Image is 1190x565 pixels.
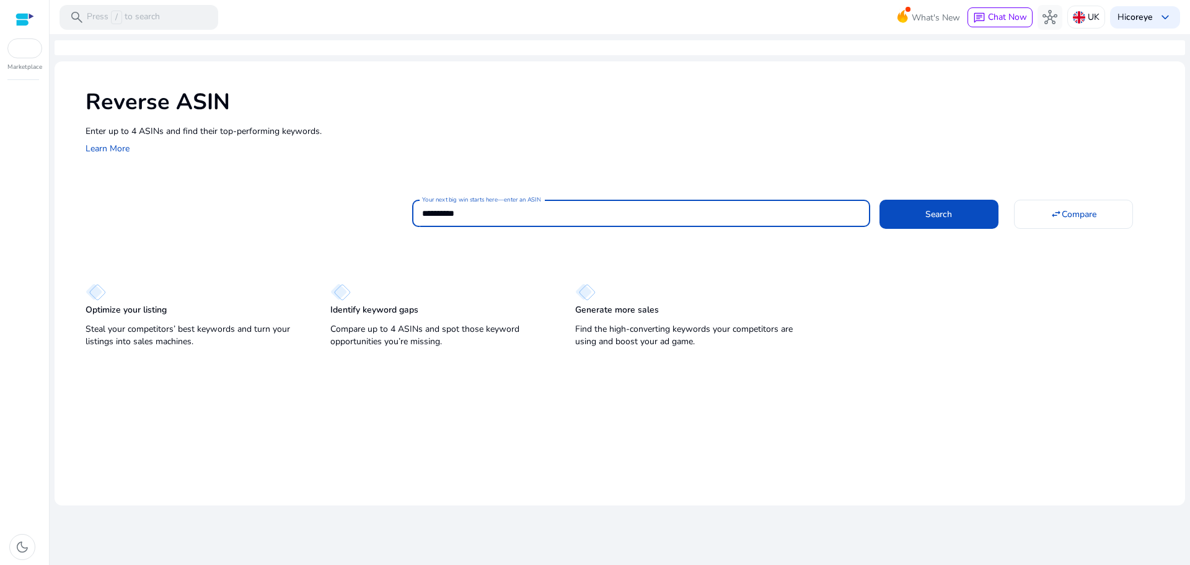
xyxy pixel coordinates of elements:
button: chatChat Now [967,7,1033,27]
span: dark_mode [15,540,30,554]
p: Generate more sales [575,304,659,316]
p: Enter up to 4 ASINs and find their top-performing keywords. [86,125,1173,138]
button: Search [879,200,998,228]
span: chat [973,12,985,24]
span: Search [925,208,952,221]
b: coreye [1126,11,1153,23]
p: Hi [1117,13,1153,22]
p: Steal your competitors’ best keywords and turn your listings into sales machines. [86,323,306,348]
mat-label: Your next big win starts here—enter an ASIN [422,195,540,204]
a: Learn More [86,143,130,154]
span: keyboard_arrow_down [1158,10,1173,25]
p: Marketplace [7,63,42,72]
span: search [69,10,84,25]
img: uk.svg [1073,11,1085,24]
span: / [111,11,122,24]
img: diamond.svg [86,283,106,301]
p: Press to search [87,11,160,24]
button: Compare [1014,200,1133,228]
mat-icon: swap_horiz [1051,208,1062,220]
p: UK [1088,6,1100,28]
p: Compare up to 4 ASINs and spot those keyword opportunities you’re missing. [330,323,550,348]
span: What's New [912,7,960,29]
img: diamond.svg [330,283,351,301]
p: Optimize your listing [86,304,167,316]
span: Compare [1062,208,1096,221]
h1: Reverse ASIN [86,89,1173,115]
span: hub [1042,10,1057,25]
img: diamond.svg [575,283,596,301]
button: hub [1038,5,1062,30]
p: Find the high-converting keywords your competitors are using and boost your ad game. [575,323,795,348]
span: Chat Now [988,11,1027,23]
p: Identify keyword gaps [330,304,418,316]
